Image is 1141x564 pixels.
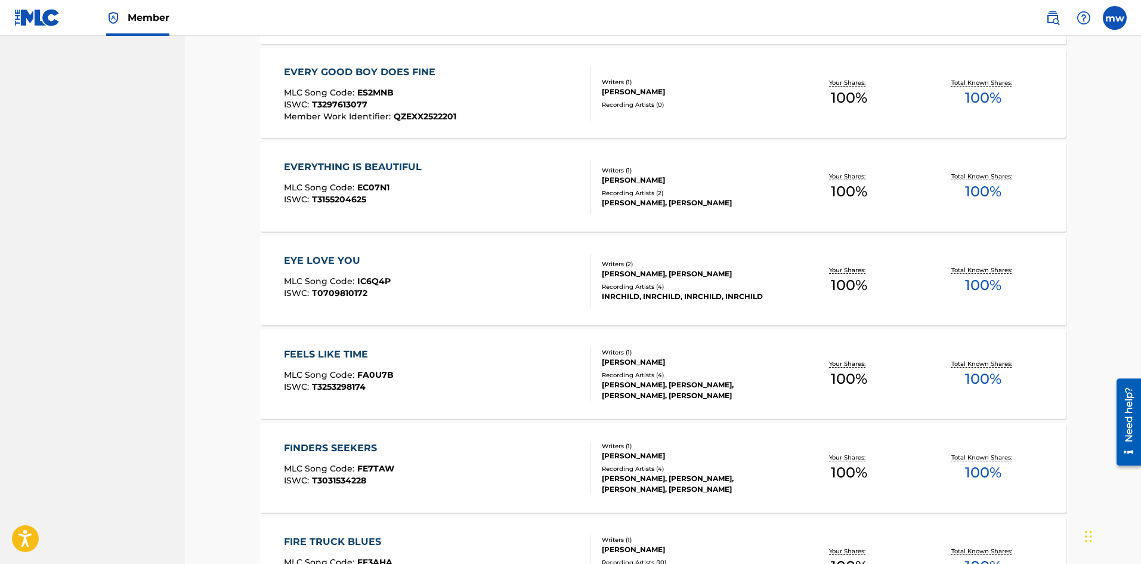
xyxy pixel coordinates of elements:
p: Total Known Shares: [951,359,1015,368]
div: Help [1072,6,1096,30]
div: Writers ( 1 ) [602,442,782,451]
div: [PERSON_NAME], [PERSON_NAME] [602,269,782,279]
div: EVERYTHING IS BEAUTIFUL [284,160,428,174]
span: Member Work Identifier : [284,111,394,122]
span: 100 % [831,181,867,202]
div: Recording Artists ( 4 ) [602,371,782,380]
a: FINDERS SEEKERSMLC Song Code:FE7TAWISWC:T3031534228Writers (1)[PERSON_NAME]Recording Artists (4)[... [260,423,1066,513]
div: [PERSON_NAME] [602,175,782,186]
div: Recording Artists ( 4 ) [602,464,782,473]
div: [PERSON_NAME], [PERSON_NAME], [PERSON_NAME], [PERSON_NAME] [602,473,782,495]
div: Recording Artists ( 2 ) [602,189,782,198]
p: Your Shares: [829,453,868,462]
iframe: Resource Center [1108,374,1141,470]
a: FEELS LIKE TIMEMLC Song Code:FA0U7BISWC:T3253298174Writers (1)[PERSON_NAME]Recording Artists (4)[... [260,329,1066,419]
p: Your Shares: [829,359,868,368]
span: 100 % [831,275,867,296]
p: Your Shares: [829,78,868,87]
p: Total Known Shares: [951,547,1015,556]
span: Member [128,11,169,24]
span: MLC Song Code : [284,182,357,193]
div: EYE LOVE YOU [284,254,391,268]
span: ISWC : [284,381,312,392]
span: 100 % [831,368,867,390]
div: EVERY GOOD BOY DOES FINE [284,65,456,79]
div: [PERSON_NAME] [602,544,782,555]
p: Your Shares: [829,547,868,556]
span: FA0U7B [357,369,394,380]
span: 100 % [965,275,1001,296]
div: [PERSON_NAME] [602,451,782,461]
img: MLC Logo [14,9,60,26]
span: MLC Song Code : [284,276,357,286]
p: Total Known Shares: [951,172,1015,181]
div: [PERSON_NAME], [PERSON_NAME] [602,198,782,208]
p: Your Shares: [829,172,868,181]
span: T3253298174 [312,381,366,392]
span: MLC Song Code : [284,87,357,98]
span: ISWC : [284,194,312,205]
p: Total Known Shares: [951,453,1015,462]
div: Recording Artists ( 4 ) [602,282,782,291]
span: IC6Q4P [357,276,391,286]
div: Writers ( 1 ) [602,166,782,175]
span: 100 % [965,368,1001,390]
span: T3031534228 [312,475,366,486]
a: EYE LOVE YOUMLC Song Code:IC6Q4PISWC:T0709810172Writers (2)[PERSON_NAME], [PERSON_NAME]Recording ... [260,236,1066,325]
span: ISWC : [284,475,312,486]
div: Writers ( 1 ) [602,78,782,87]
span: 100 % [965,87,1001,109]
div: Writers ( 1 ) [602,348,782,357]
div: [PERSON_NAME] [602,357,782,368]
div: Drag [1085,519,1092,554]
span: QZEXX2522201 [394,111,456,122]
div: [PERSON_NAME] [602,87,782,97]
div: [PERSON_NAME], [PERSON_NAME], [PERSON_NAME], [PERSON_NAME] [602,380,782,401]
div: INRCHILD, INRCHILD, INRCHILD, INRCHILD [602,291,782,302]
a: EVERYTHING IS BEAUTIFULMLC Song Code:EC07N1ISWC:T3155204625Writers (1)[PERSON_NAME]Recording Arti... [260,142,1066,232]
span: ES2MNB [357,87,394,98]
div: User Menu [1103,6,1127,30]
span: 100 % [831,87,867,109]
span: EC07N1 [357,182,389,193]
span: MLC Song Code : [284,463,357,474]
div: Writers ( 1 ) [602,535,782,544]
span: T3155204625 [312,194,366,205]
div: Recording Artists ( 0 ) [602,100,782,109]
div: Writers ( 2 ) [602,260,782,269]
span: ISWC : [284,288,312,298]
a: Public Search [1041,6,1065,30]
a: EVERY GOOD BOY DOES FINEMLC Song Code:ES2MNBISWC:T3297613077Member Work Identifier:QZEXX2522201Wr... [260,48,1066,138]
p: Total Known Shares: [951,266,1015,275]
span: 100 % [831,462,867,483]
span: MLC Song Code : [284,369,357,380]
div: FIRE TRUCK BLUES [284,535,392,549]
div: FINDERS SEEKERS [284,441,394,455]
iframe: Chat Widget [1081,507,1141,564]
img: search [1046,11,1060,25]
span: T3297613077 [312,99,367,110]
div: FEELS LIKE TIME [284,347,394,362]
p: Total Known Shares: [951,78,1015,87]
span: 100 % [965,462,1001,483]
span: 100 % [965,181,1001,202]
span: FE7TAW [357,463,394,474]
span: T0709810172 [312,288,367,298]
img: Top Rightsholder [106,11,120,25]
span: ISWC : [284,99,312,110]
img: help [1077,11,1091,25]
p: Your Shares: [829,266,868,275]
